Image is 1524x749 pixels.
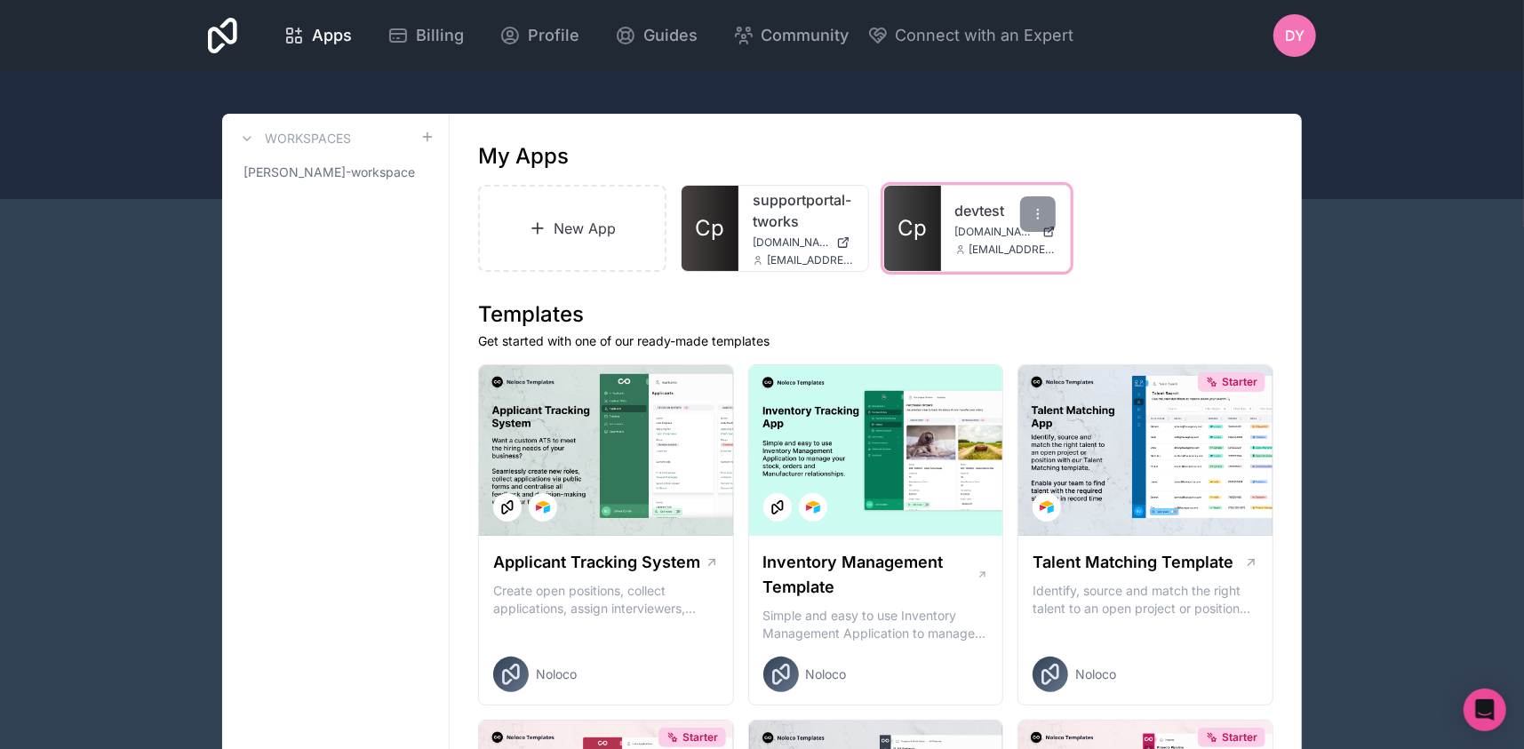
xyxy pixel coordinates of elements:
[478,300,1273,329] h1: Templates
[485,16,594,55] a: Profile
[493,582,719,618] p: Create open positions, collect applications, assign interviewers, centralise candidate feedback a...
[753,235,829,250] span: [DOMAIN_NAME]
[236,128,351,149] a: Workspaces
[1033,582,1258,618] p: Identify, source and match the right talent to an open project or position with our Talent Matchi...
[955,225,1057,239] a: [DOMAIN_NAME]
[753,189,854,232] a: supportportal-tworks
[955,200,1057,221] a: devtest
[896,23,1074,48] span: Connect with an Expert
[493,550,700,575] h1: Applicant Tracking System
[884,186,941,271] a: Cp
[695,214,724,243] span: Cp
[265,130,351,147] h3: Workspaces
[1222,375,1257,389] span: Starter
[236,156,435,188] a: [PERSON_NAME]-workspace
[1464,689,1506,731] div: Open Intercom Messenger
[753,235,854,250] a: [DOMAIN_NAME]
[719,16,864,55] a: Community
[682,186,738,271] a: Cp
[767,253,854,267] span: [EMAIL_ADDRESS][DOMAIN_NAME]
[1285,25,1305,46] span: DY
[955,225,1036,239] span: [DOMAIN_NAME]
[416,23,464,48] span: Billing
[373,16,478,55] a: Billing
[763,607,989,642] p: Simple and easy to use Inventory Management Application to manage your stock, orders and Manufact...
[1033,550,1233,575] h1: Talent Matching Template
[1075,665,1116,683] span: Noloco
[243,163,415,181] span: [PERSON_NAME]-workspace
[269,16,366,55] a: Apps
[682,730,718,745] span: Starter
[643,23,698,48] span: Guides
[1040,500,1054,514] img: Airtable Logo
[806,500,820,514] img: Airtable Logo
[762,23,850,48] span: Community
[528,23,579,48] span: Profile
[536,500,550,514] img: Airtable Logo
[867,23,1074,48] button: Connect with an Expert
[806,665,847,683] span: Noloco
[969,243,1057,257] span: [EMAIL_ADDRESS][DOMAIN_NAME]
[478,332,1273,350] p: Get started with one of our ready-made templates
[898,214,927,243] span: Cp
[536,665,577,683] span: Noloco
[478,185,666,272] a: New App
[1222,730,1257,745] span: Starter
[312,23,352,48] span: Apps
[601,16,712,55] a: Guides
[763,550,977,600] h1: Inventory Management Template
[478,142,569,171] h1: My Apps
